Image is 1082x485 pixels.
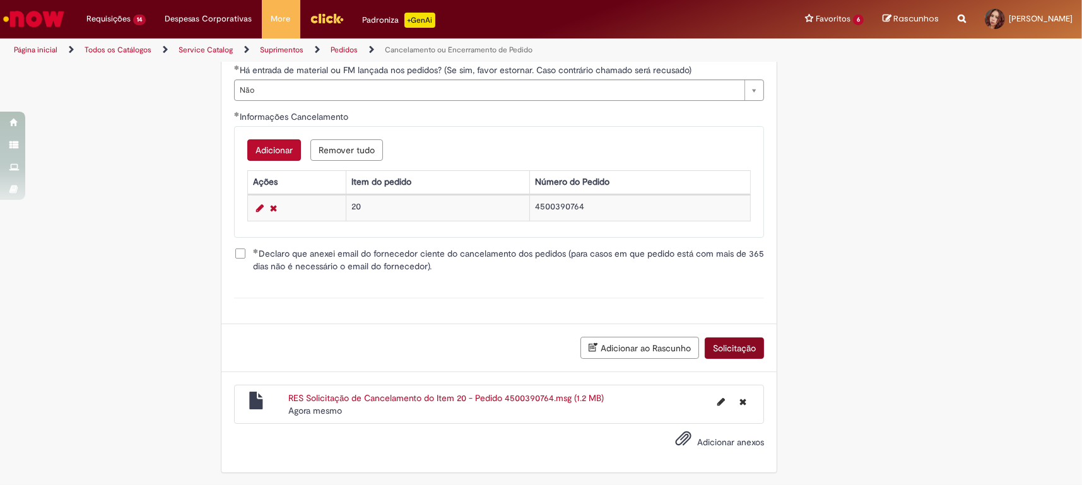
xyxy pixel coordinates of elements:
[529,196,751,221] td: 4500390764
[179,45,233,55] a: Service Catalog
[240,64,694,76] span: Há entrada de material ou FM lançada nos pedidos? (Se sim, favor estornar. Caso contrário chamado...
[732,392,754,412] button: Excluir RES Solicitação de Cancelamento do Item 20 - Pedido 4500390764.msg
[253,247,764,272] span: Declaro que anexei email do fornecedor ciente do cancelamento dos pedidos (para casos em que pedi...
[672,427,695,456] button: Adicionar anexos
[310,9,344,28] img: click_logo_yellow_360x200.png
[85,45,151,55] a: Todos os Catálogos
[404,13,435,28] p: +GenAi
[240,111,351,122] span: Informações Cancelamento
[253,248,259,254] span: Obrigatório Preenchido
[288,405,342,416] time: 28/08/2025 11:26:55
[529,171,751,194] th: Número do Pedido
[133,15,146,25] span: 14
[9,38,712,62] ul: Trilhas de página
[253,201,267,216] a: Editar Linha 1
[288,392,604,404] a: RES Solicitação de Cancelamento do Item 20 - Pedido 4500390764.msg (1.2 MB)
[86,13,131,25] span: Requisições
[310,139,383,161] button: Remover todas as linhas de Informações Cancelamento
[1,6,66,32] img: ServiceNow
[165,13,252,25] span: Despesas Corporativas
[710,392,732,412] button: Editar nome de arquivo RES Solicitação de Cancelamento do Item 20 - Pedido 4500390764.msg
[893,13,939,25] span: Rascunhos
[705,337,764,359] button: Solicitação
[248,171,346,194] th: Ações
[1009,13,1073,24] span: [PERSON_NAME]
[580,337,699,359] button: Adicionar ao Rascunho
[234,112,240,117] span: Obrigatório Preenchido
[363,13,435,28] div: Padroniza
[697,437,764,448] span: Adicionar anexos
[853,15,864,25] span: 6
[816,13,850,25] span: Favoritos
[288,405,342,416] span: Agora mesmo
[14,45,57,55] a: Página inicial
[267,201,280,216] a: Remover linha 1
[385,45,532,55] a: Cancelamento ou Encerramento de Pedido
[234,65,240,70] span: Obrigatório Preenchido
[346,171,530,194] th: Item do pedido
[331,45,358,55] a: Pedidos
[247,139,301,161] button: Adicionar uma linha para Informações Cancelamento
[240,80,738,100] span: Não
[260,45,303,55] a: Suprimentos
[346,196,530,221] td: 20
[883,13,939,25] a: Rascunhos
[271,13,291,25] span: More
